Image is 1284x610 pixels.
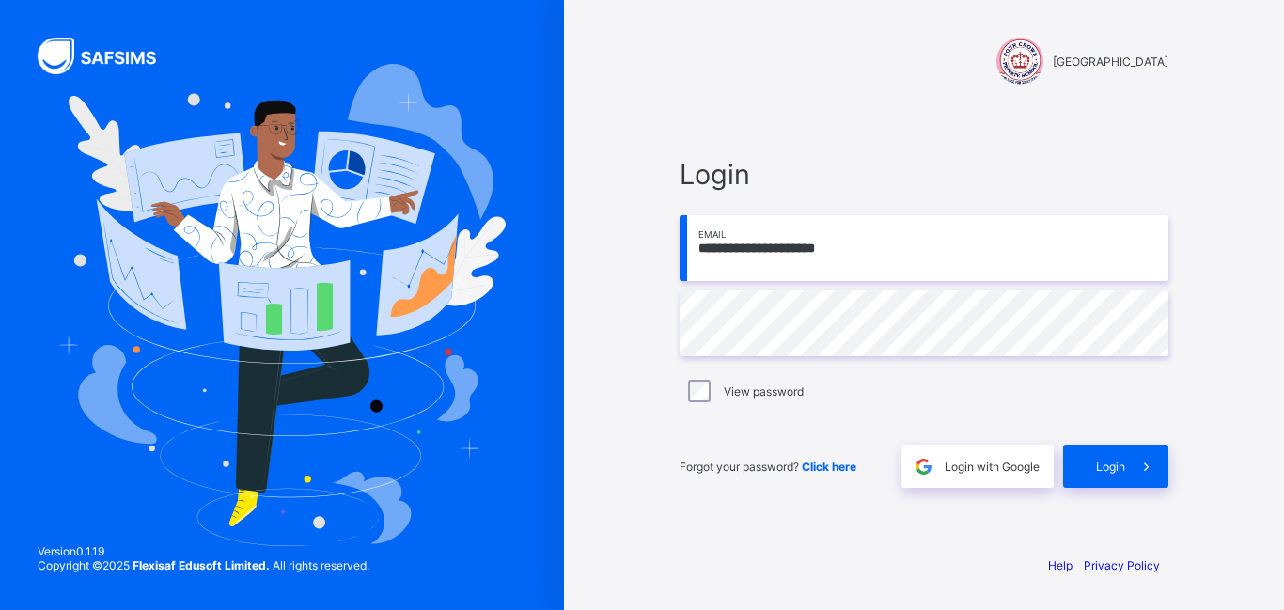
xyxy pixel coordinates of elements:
a: Privacy Policy [1084,558,1160,572]
img: google.396cfc9801f0270233282035f929180a.svg [913,456,934,477]
span: Copyright © 2025 All rights reserved. [38,558,369,572]
span: Login [680,158,1168,191]
strong: Flexisaf Edusoft Limited. [133,558,270,572]
span: Login [1096,460,1125,474]
img: SAFSIMS Logo [38,38,179,74]
span: [GEOGRAPHIC_DATA] [1053,55,1168,69]
span: Forgot your password? [680,460,856,474]
label: View password [724,384,804,399]
a: Click here [802,460,856,474]
img: Hero Image [58,64,506,545]
span: Version 0.1.19 [38,544,369,558]
a: Help [1048,558,1073,572]
span: Login with Google [945,460,1040,474]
